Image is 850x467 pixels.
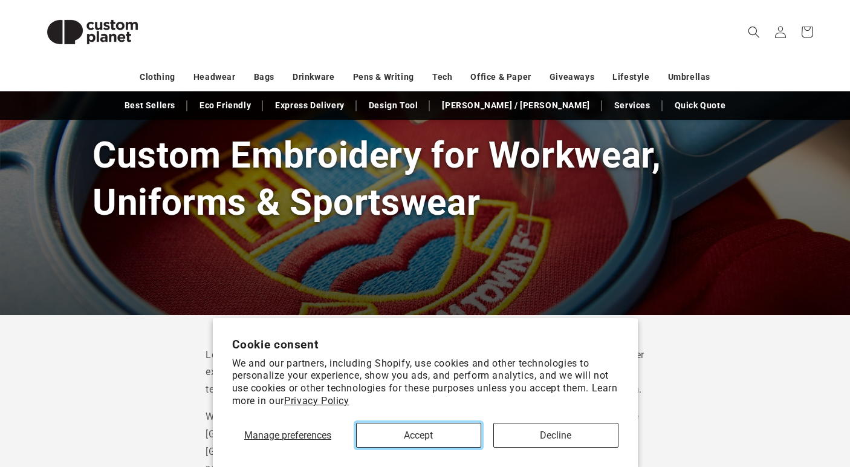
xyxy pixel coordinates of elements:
[363,95,424,116] a: Design Tool
[550,67,594,88] a: Giveaways
[206,347,644,399] p: Looking to add a long-lasting, professional finish to your garments? At Custom Planet, we offer e...
[193,95,257,116] a: Eco Friendly
[432,67,452,88] a: Tech
[232,338,618,351] h2: Cookie consent
[284,395,349,407] a: Privacy Policy
[254,67,274,88] a: Bags
[493,423,618,448] button: Decline
[193,67,236,88] a: Headwear
[643,336,850,467] iframe: Chat Widget
[741,19,767,45] summary: Search
[356,423,481,448] button: Accept
[244,429,331,441] span: Manage preferences
[32,5,153,59] img: Custom Planet
[470,67,531,88] a: Office & Paper
[668,67,710,88] a: Umbrellas
[612,67,649,88] a: Lifestyle
[140,67,175,88] a: Clothing
[232,358,618,408] p: We and our partners, including Shopify, use cookies and other technologies to personalize your ex...
[353,67,414,88] a: Pens & Writing
[436,95,595,116] a: [PERSON_NAME] / [PERSON_NAME]
[669,95,732,116] a: Quick Quote
[92,132,758,225] h1: Custom Embroidery for Workwear, Uniforms & Sportswear
[608,95,657,116] a: Services
[232,423,344,448] button: Manage preferences
[269,95,351,116] a: Express Delivery
[118,95,181,116] a: Best Sellers
[293,67,334,88] a: Drinkware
